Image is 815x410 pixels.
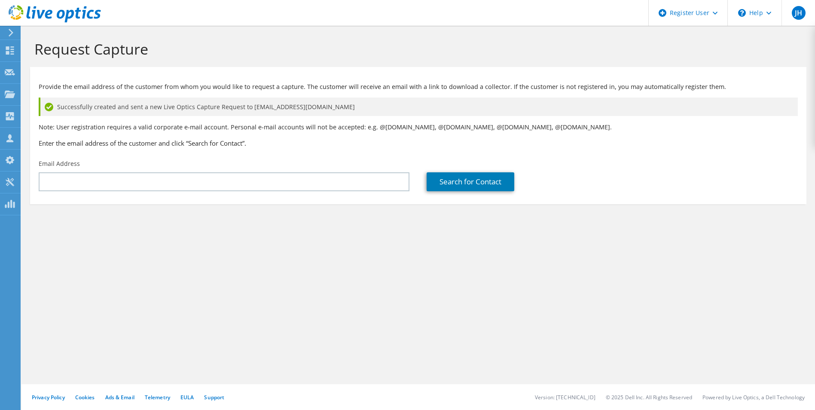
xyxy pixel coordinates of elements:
[105,394,134,401] a: Ads & Email
[39,82,798,92] p: Provide the email address of the customer from whom you would like to request a capture. The cust...
[792,6,806,20] span: JH
[606,394,692,401] li: © 2025 Dell Inc. All Rights Reserved
[145,394,170,401] a: Telemetry
[738,9,746,17] svg: \n
[32,394,65,401] a: Privacy Policy
[39,138,798,148] h3: Enter the email address of the customer and click “Search for Contact”.
[57,102,355,112] span: Successfully created and sent a new Live Optics Capture Request to [EMAIL_ADDRESS][DOMAIN_NAME]
[535,394,595,401] li: Version: [TECHNICAL_ID]
[204,394,224,401] a: Support
[39,122,798,132] p: Note: User registration requires a valid corporate e-mail account. Personal e-mail accounts will ...
[75,394,95,401] a: Cookies
[39,159,80,168] label: Email Address
[702,394,805,401] li: Powered by Live Optics, a Dell Technology
[427,172,514,191] a: Search for Contact
[34,40,798,58] h1: Request Capture
[180,394,194,401] a: EULA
